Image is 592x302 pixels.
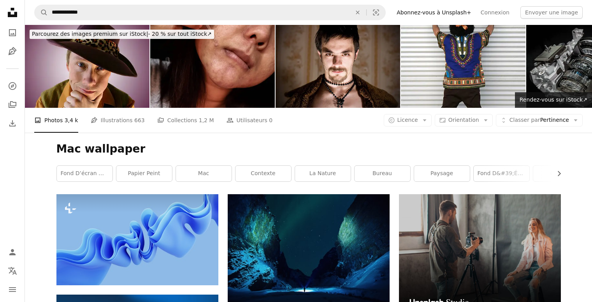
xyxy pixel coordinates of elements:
[25,25,149,108] img: Wannabe Proxénète
[397,117,418,123] span: Licence
[56,194,218,285] img: Rendu 3D, fond bleu moderne abstrait, rubans pliés macro, papier peint mode avec des calques ondu...
[448,117,479,123] span: Orientation
[32,31,148,37] span: Parcourez des images premium sur iStock |
[5,263,20,279] button: Langue
[5,282,20,297] button: Menu
[552,166,561,181] button: faire défiler la liste vers la droite
[5,78,20,94] a: Explorer
[414,166,470,181] a: paysage
[435,114,493,126] button: Orientation
[5,97,20,112] a: Collections
[401,25,525,108] img: Hippie a tu
[56,236,218,243] a: Rendu 3D, fond bleu moderne abstrait, rubans pliés macro, papier peint mode avec des calques ondu...
[509,116,569,124] span: Pertinence
[34,5,386,20] form: Rechercher des visuels sur tout le site
[176,166,232,181] a: Mac
[5,44,20,59] a: Illustrations
[57,166,112,181] a: fond d’écran macbook
[269,116,272,125] span: 0
[476,6,514,19] a: Connexion
[474,166,529,181] a: fond d&#39;écran du bureau
[227,108,273,133] a: Utilisateurs 0
[56,142,561,156] h1: Mac wallpaper
[134,116,145,125] span: 663
[349,5,366,20] button: Effacer
[509,117,540,123] span: Classer par
[276,25,400,108] img: Proxénète
[533,166,589,181] a: Couleur
[520,6,583,19] button: Envoyer une image
[35,5,48,20] button: Rechercher sur Unsplash
[116,166,172,181] a: papier peint
[91,108,145,133] a: Illustrations 663
[5,116,20,131] a: Historique de téléchargement
[235,166,291,181] a: Contexte
[5,244,20,260] a: Connexion / S’inscrire
[520,97,587,103] span: Rendez-vous sur iStock ↗
[392,6,476,19] a: Abonnez-vous à Unsplash+
[295,166,351,181] a: la nature
[355,166,410,181] a: bureau
[367,5,385,20] button: Recherche de visuels
[228,245,390,252] a: northern lights
[5,25,20,40] a: Photos
[199,116,214,125] span: 1,2 M
[150,25,275,108] img: Fermez-vous vers le haut de la photo du problème de peau d'acné, femme asiatique appliquant le sé...
[515,92,592,108] a: Rendez-vous sur iStock↗
[25,25,219,44] a: Parcourez des images premium sur iStock|- 20 % sur tout iStock↗
[496,114,583,126] button: Classer parPertinence
[30,30,214,39] div: - 20 % sur tout iStock ↗
[384,114,432,126] button: Licence
[157,108,214,133] a: Collections 1,2 M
